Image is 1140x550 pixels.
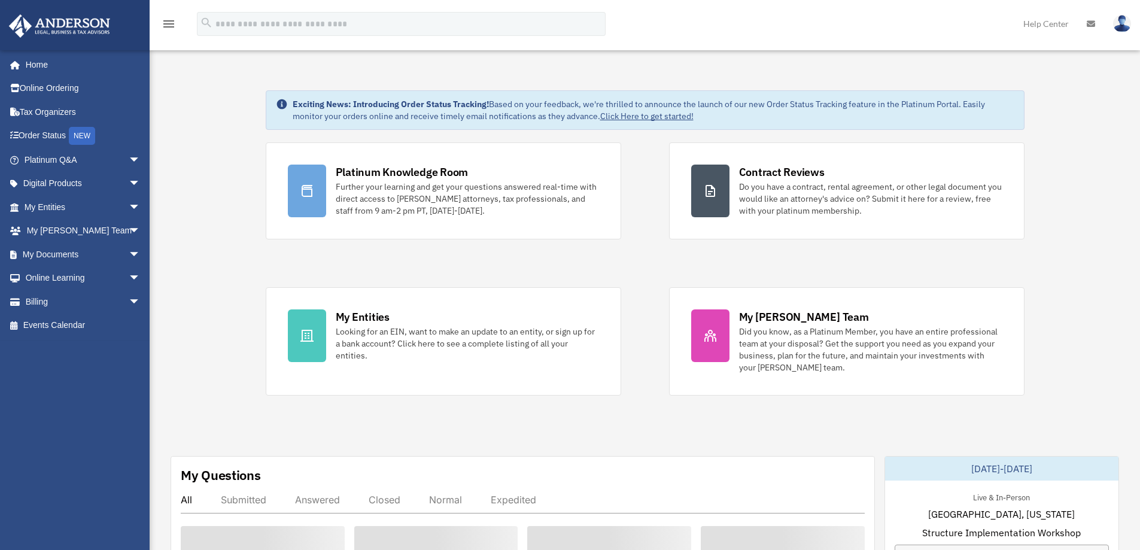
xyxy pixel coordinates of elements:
i: menu [162,17,176,31]
div: My [PERSON_NAME] Team [739,309,869,324]
a: My [PERSON_NAME] Team Did you know, as a Platinum Member, you have an entire professional team at... [669,287,1025,396]
div: Based on your feedback, we're thrilled to announce the launch of our new Order Status Tracking fe... [293,98,1014,122]
a: Click Here to get started! [600,111,694,121]
div: Do you have a contract, rental agreement, or other legal document you would like an attorney's ad... [739,181,1002,217]
span: arrow_drop_down [129,219,153,244]
span: arrow_drop_down [129,266,153,291]
a: My Documentsarrow_drop_down [8,242,159,266]
img: Anderson Advisors Platinum Portal [5,14,114,38]
span: arrow_drop_down [129,195,153,220]
a: menu [162,21,176,31]
i: search [200,16,213,29]
span: arrow_drop_down [129,172,153,196]
a: Platinum Q&Aarrow_drop_down [8,148,159,172]
a: Contract Reviews Do you have a contract, rental agreement, or other legal document you would like... [669,142,1025,239]
a: Digital Productsarrow_drop_down [8,172,159,196]
a: My Entitiesarrow_drop_down [8,195,159,219]
div: My Questions [181,466,261,484]
a: Order StatusNEW [8,124,159,148]
img: User Pic [1113,15,1131,32]
div: Closed [369,494,400,506]
a: Online Ordering [8,77,159,101]
strong: Exciting News: Introducing Order Status Tracking! [293,99,489,110]
div: Further your learning and get your questions answered real-time with direct access to [PERSON_NAM... [336,181,599,217]
a: Billingarrow_drop_down [8,290,159,314]
span: arrow_drop_down [129,148,153,172]
div: [DATE]-[DATE] [885,457,1118,481]
div: Did you know, as a Platinum Member, you have an entire professional team at your disposal? Get th... [739,326,1002,373]
a: Online Learningarrow_drop_down [8,266,159,290]
div: Contract Reviews [739,165,825,180]
div: Looking for an EIN, want to make an update to an entity, or sign up for a bank account? Click her... [336,326,599,361]
div: Submitted [221,494,266,506]
span: arrow_drop_down [129,290,153,314]
a: Platinum Knowledge Room Further your learning and get your questions answered real-time with dire... [266,142,621,239]
div: Normal [429,494,462,506]
div: Platinum Knowledge Room [336,165,469,180]
div: NEW [69,127,95,145]
span: Structure Implementation Workshop [922,525,1081,540]
a: My [PERSON_NAME] Teamarrow_drop_down [8,219,159,243]
span: [GEOGRAPHIC_DATA], [US_STATE] [928,507,1075,521]
div: Live & In-Person [963,490,1039,503]
div: Answered [295,494,340,506]
div: Expedited [491,494,536,506]
div: My Entities [336,309,390,324]
a: Home [8,53,153,77]
a: Tax Organizers [8,100,159,124]
a: Events Calendar [8,314,159,338]
span: arrow_drop_down [129,242,153,267]
a: My Entities Looking for an EIN, want to make an update to an entity, or sign up for a bank accoun... [266,287,621,396]
div: All [181,494,192,506]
